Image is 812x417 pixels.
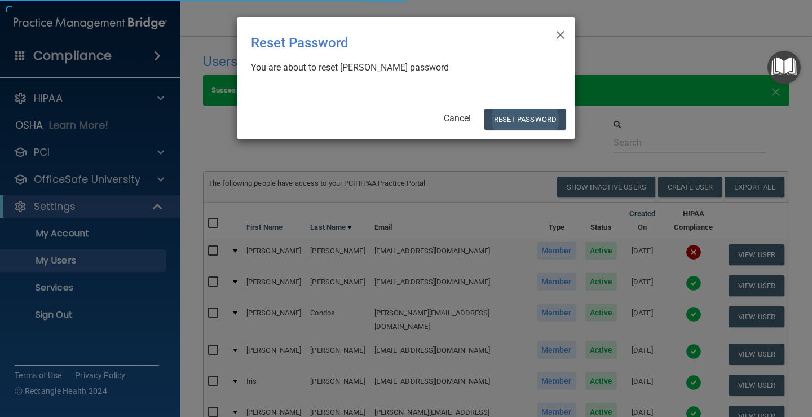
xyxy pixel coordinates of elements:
button: Open Resource Center [767,51,801,84]
a: Cancel [444,113,471,124]
iframe: Drift Widget Chat Controller [617,337,798,383]
div: You are about to reset [PERSON_NAME] password [251,62,552,74]
div: Reset Password [251,27,515,59]
button: Reset Password [484,109,566,130]
span: × [555,22,566,45]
